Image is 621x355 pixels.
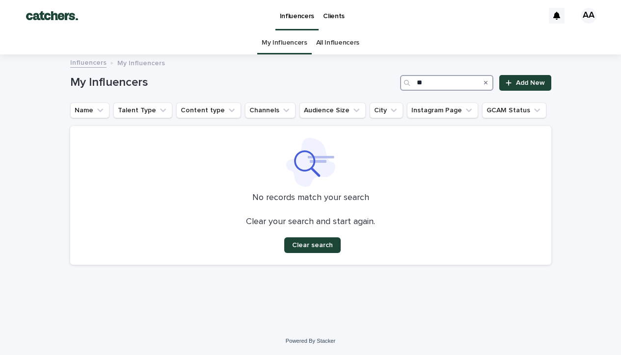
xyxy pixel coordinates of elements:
[370,102,403,118] button: City
[113,102,172,118] button: Talent Type
[292,242,333,249] span: Clear search
[262,31,307,54] a: My Influencers
[499,75,551,91] a: Add New
[407,102,478,118] button: Instagram Page
[581,8,596,24] div: AA
[482,102,546,118] button: GCAM Status
[284,237,341,253] button: Clear search
[516,79,545,86] span: Add New
[70,76,397,90] h1: My Influencers
[176,102,241,118] button: Content type
[400,75,493,91] input: Search
[82,193,540,203] p: No records match your search
[316,31,359,54] a: All Influencers
[246,217,375,228] p: Clear your search and start again.
[117,57,165,68] p: My Influencers
[245,102,296,118] button: Channels
[286,338,335,344] a: Powered By Stacker
[299,102,366,118] button: Audience Size
[70,56,107,68] a: Influencers
[20,6,84,25] img: v2itfyCJQeeYoQfrvWhc
[70,102,109,118] button: Name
